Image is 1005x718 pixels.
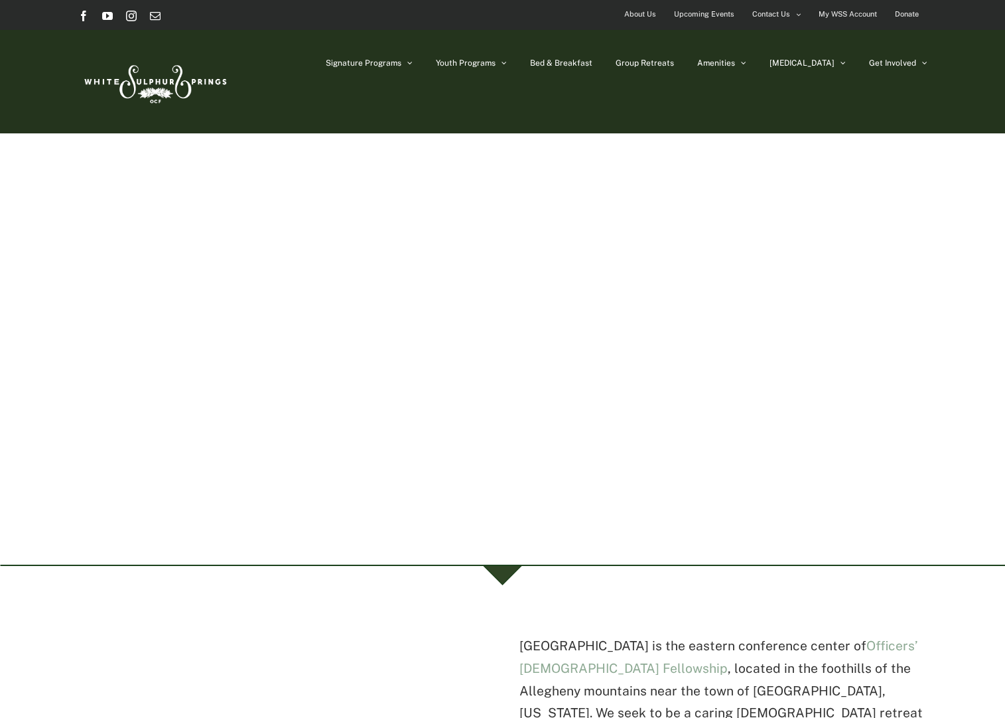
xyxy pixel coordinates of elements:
a: [MEDICAL_DATA] [770,30,846,96]
a: Group Retreats [616,30,674,96]
a: Youth Programs [436,30,507,96]
span: Bed & Breakfast [530,59,592,67]
span: Contact Us [752,5,790,24]
span: Donate [895,5,919,24]
span: Get Involved [869,59,916,67]
a: Officers’ [DEMOGRAPHIC_DATA] Fellowship [519,638,917,676]
a: Signature Programs [326,30,413,96]
span: Group Retreats [616,59,674,67]
span: Amenities [697,59,735,67]
span: Upcoming Events [674,5,734,24]
a: Instagram [126,11,137,21]
nav: Main Menu [326,30,927,96]
span: [MEDICAL_DATA] [770,59,835,67]
a: Get Involved [869,30,927,96]
span: My WSS Account [819,5,877,24]
span: About Us [624,5,656,24]
a: Amenities [697,30,746,96]
span: Youth Programs [436,59,496,67]
a: YouTube [102,11,113,21]
a: Email [150,11,161,21]
a: Facebook [78,11,89,21]
span: Signature Programs [326,59,401,67]
img: White Sulphur Springs Logo [78,50,231,113]
a: Bed & Breakfast [530,30,592,96]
